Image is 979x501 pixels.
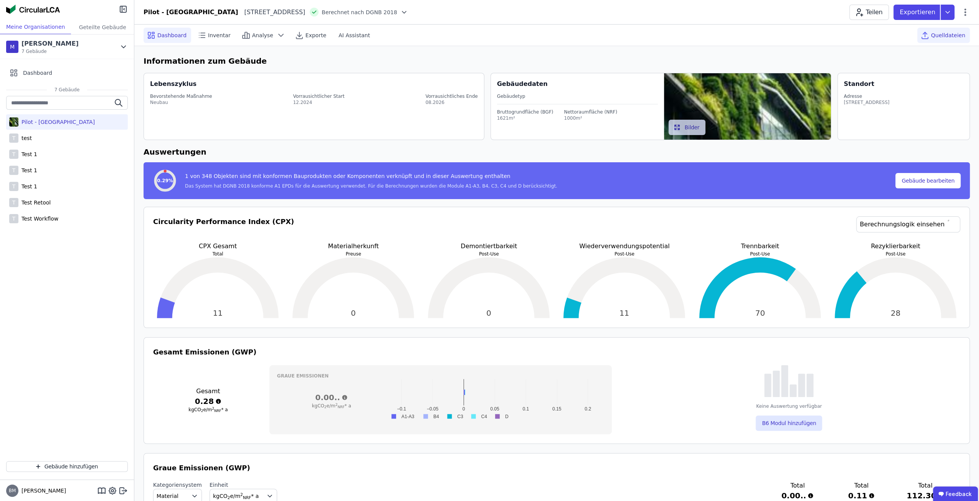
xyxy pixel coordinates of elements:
sub: NRF [214,409,221,413]
h3: Total [778,481,817,490]
div: Lebenszyklus [150,79,196,89]
h3: Graue Emissionen [277,373,604,379]
h3: 112.30 [906,490,945,501]
div: Adresse [844,93,890,99]
label: Einheit [210,481,277,489]
h3: Gesamt Emissionen (GWP) [153,347,960,358]
div: T [9,182,18,191]
div: T [9,166,18,175]
span: 0.29% [157,178,173,184]
h3: Gesamt [153,387,263,396]
div: Pilot - [GEOGRAPHIC_DATA] [144,8,238,17]
div: Geteilte Gebäude [71,20,134,34]
div: Vorrausichtlicher Start [293,93,345,99]
sub: 2 [324,405,327,409]
img: Concular [6,5,60,14]
button: Bilder [669,120,706,135]
div: 1 von 348 Objekten sind mit konformen Bauprodukten oder Komponenten verknüpft und in dieser Auswe... [185,172,557,183]
span: Dashboard [157,31,187,39]
sup: 2 [335,403,338,407]
p: Preuse [289,251,418,257]
div: [STREET_ADDRESS] [844,99,890,105]
div: Test 1 [18,183,37,190]
div: 0.00.. [781,490,806,501]
span: Material [157,492,178,500]
sup: 2 [240,492,243,497]
div: [STREET_ADDRESS] [238,8,305,17]
h3: 0.28 [153,396,263,407]
div: Standort [844,79,874,89]
span: kgCO e/m * a [213,493,259,499]
div: Test 1 [18,150,37,158]
div: Test Workflow [18,215,58,222]
button: Gebäude bearbeiten [895,173,961,188]
button: B6 Modul hinzufügen [756,415,822,431]
div: T [9,214,18,223]
p: Rezyklierbarkeit [831,242,960,251]
span: kgCO e/m * a [312,403,351,409]
p: Post-Use [560,251,689,257]
div: T [9,198,18,207]
div: 12.2024 [293,99,345,105]
span: Berechnet nach DGNB 2018 [322,8,397,16]
div: T [9,150,18,159]
h3: 0.11 [842,490,881,501]
div: test [18,134,32,142]
p: CPX Gesamt [153,242,282,251]
div: T [9,133,18,143]
p: Total [153,251,282,257]
span: Dashboard [23,69,52,77]
div: Keine Auswertung verfügbar [756,403,822,409]
sub: 2 [228,495,230,500]
button: Gebäude hinzufügen [6,461,128,472]
label: Kategoriensystem [153,481,202,489]
img: empty-state [764,365,814,397]
div: M [6,41,18,53]
p: Exportieren [900,8,937,17]
div: 08.2026 [425,99,477,105]
span: 7 Gebäude [47,87,87,93]
div: Gebäudedaten [497,79,664,89]
span: Analyse [252,31,273,39]
div: Bevorstehende Maßnahme [150,93,212,99]
p: Post-Use [424,251,553,257]
img: Pilot - Green Building [9,116,18,128]
span: BM [9,488,16,493]
span: Inventar [208,31,231,39]
h6: Informationen zum Gebäude [144,55,970,67]
span: AI Assistant [338,31,370,39]
span: 7 Gebäude [21,48,79,54]
button: Teilen [849,5,889,20]
sub: 2 [201,409,203,413]
div: Gebäudetyp [497,93,658,99]
div: 1621m² [497,115,553,121]
sub: NRF [243,495,251,500]
div: Pilot - [GEOGRAPHIC_DATA] [18,118,95,126]
p: Post-Use [695,251,825,257]
p: Trennbarkeit [695,242,825,251]
span: kgCO e/m * a [188,407,228,412]
span: Quelldateien [931,31,965,39]
h6: Auswertungen [144,146,970,158]
sup: 2 [212,407,214,410]
div: Test 1 [18,166,37,174]
h3: Total [842,481,881,490]
span: Exporte [305,31,326,39]
div: 0.00.. [315,392,340,403]
h3: Circularity Performance Index (CPX) [153,216,294,242]
div: [PERSON_NAME] [21,39,79,48]
a: Berechnungslogik einsehen [856,216,960,232]
div: Nettoraumfläche (NRF) [564,109,617,115]
div: Das System hat DGNB 2018 konforme A1 EPDs für die Auswertung verwendet. Für die Berechnungen wurd... [185,183,557,189]
sub: NRF [338,405,345,409]
div: 1000m² [564,115,617,121]
p: Demontiertbarkeit [424,242,553,251]
div: Bruttogrundfläche (BGF) [497,109,553,115]
p: Materialherkunft [289,242,418,251]
p: Wiederverwendungspotential [560,242,689,251]
span: [PERSON_NAME] [18,487,66,494]
h3: Total [906,481,945,490]
h3: Graue Emissionen (GWP) [153,463,960,473]
p: Post-Use [831,251,960,257]
div: Neubau [150,99,212,105]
